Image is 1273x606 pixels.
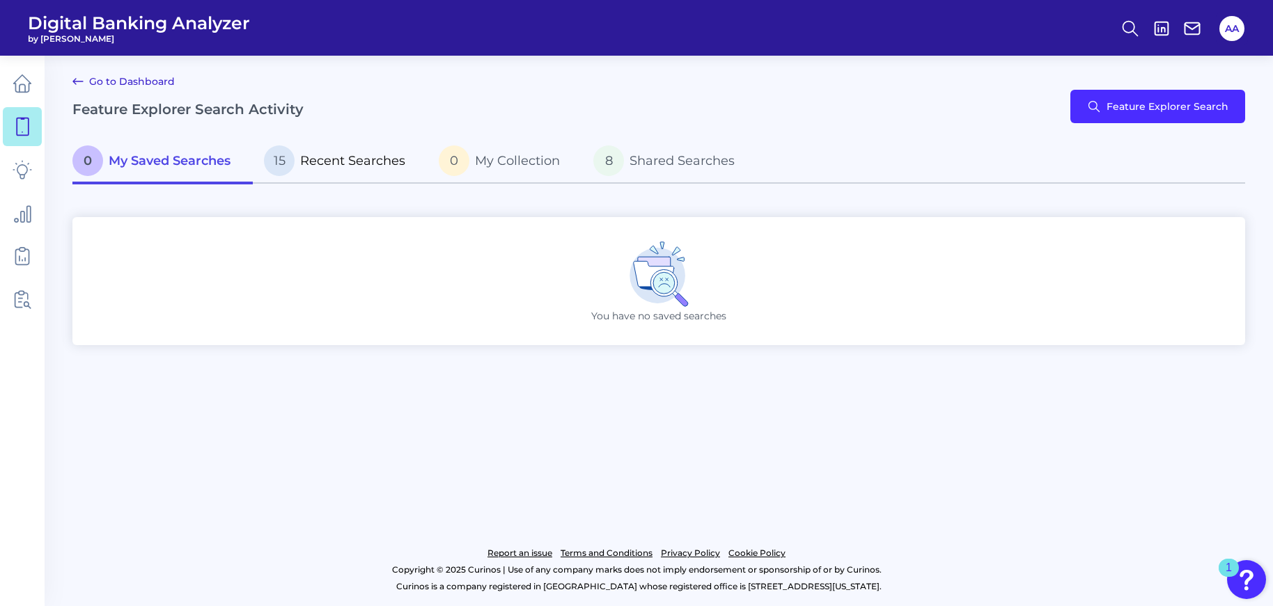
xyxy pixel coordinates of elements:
span: Feature Explorer Search [1107,101,1228,112]
a: Cookie Policy [728,545,786,561]
a: Go to Dashboard [72,73,175,90]
span: 8 [593,145,624,176]
a: Privacy Policy [661,545,720,561]
p: Curinos is a company registered in [GEOGRAPHIC_DATA] whose registered office is [STREET_ADDRESS][... [72,578,1205,595]
span: 0 [439,145,469,176]
div: 1 [1226,568,1232,586]
a: 0My Saved Searches [72,140,253,184]
a: Report an issue [487,545,552,561]
p: Copyright © 2025 Curinos | Use of any company marks does not imply endorsement or sponsorship of ... [68,561,1205,578]
div: You have no saved searches [72,217,1245,345]
h2: Feature Explorer Search Activity [72,101,304,118]
a: 8Shared Searches [582,140,757,184]
span: My Collection [475,153,560,168]
a: 0My Collection [428,140,582,184]
span: Recent Searches [300,153,405,168]
button: Feature Explorer Search [1070,90,1245,123]
span: 0 [72,145,103,176]
a: Terms and Conditions [561,545,653,561]
button: Open Resource Center, 1 new notification [1227,560,1266,599]
button: AA [1219,16,1244,41]
span: by [PERSON_NAME] [28,33,250,44]
span: Shared Searches [630,153,735,168]
span: 15 [264,145,295,176]
span: My Saved Searches [109,153,231,168]
span: Digital Banking Analyzer [28,13,250,33]
a: 15Recent Searches [253,140,428,184]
